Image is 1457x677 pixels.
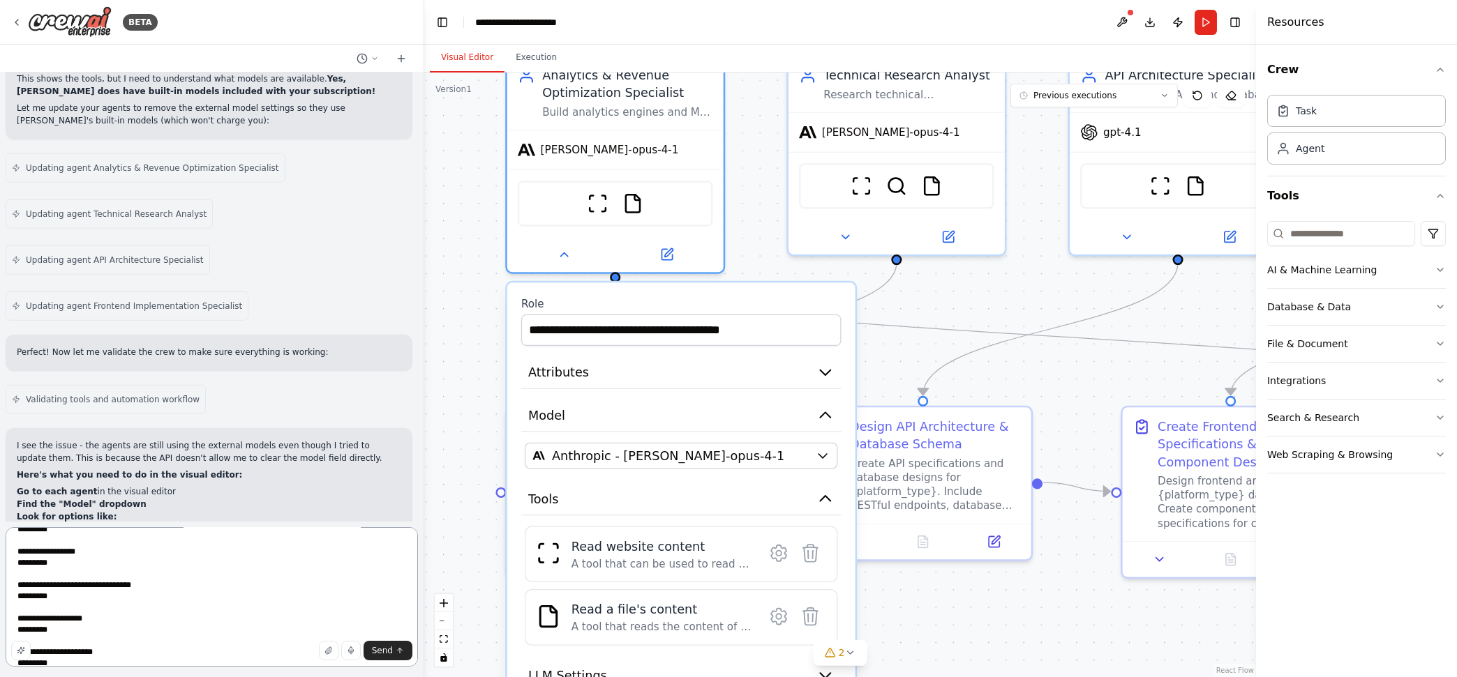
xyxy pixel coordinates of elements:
[1043,474,1110,501] g: Edge from 0538927a-7409-4a45-8330-4bc2659f2dfb to cdf4c8d7-84e4-4dcb-89b8-08f956872bdb
[17,512,117,522] strong: Look for options like:
[1193,549,1268,570] button: No output available
[763,600,794,632] button: Configure tool
[435,594,453,612] button: zoom in
[1267,176,1446,215] button: Tools
[921,176,942,197] img: FileReadTool
[521,356,842,389] button: Attributes
[505,54,725,274] div: Analytics & Revenue Optimization SpecialistBuild analytics engines and ML models for {platform_ty...
[839,646,845,660] span: 2
[435,648,453,667] button: toggle interactivity
[11,641,31,660] button: Improve this prompt
[433,13,452,32] button: Hide left sidebar
[17,499,147,509] strong: Find the "Model" dropdown
[26,254,204,266] span: Updating agent API Architecture Specialist
[571,620,753,634] div: A tool that reads the content of a file. To use this tool, provide a 'file_path' parameter with t...
[1216,667,1254,674] a: React Flow attribution
[1296,142,1324,155] div: Agent
[505,43,568,73] button: Execution
[1296,104,1317,118] div: Task
[1267,289,1446,325] button: Database & Data
[435,594,453,667] div: React Flow controls
[28,6,112,38] img: Logo
[1267,363,1446,399] button: Integrations
[528,406,565,424] span: Model
[823,88,994,102] div: Research technical requirements for {platform_type} integrations and competitor features.
[1267,400,1446,436] button: Search & Research
[1103,125,1142,139] span: gpt-4.1
[1158,474,1328,531] div: Design frontend architecture for {platform_type} dashboards. Create component specifications for ...
[851,176,872,197] img: ScrapeWebsiteTool
[435,84,472,95] div: Version 1
[541,143,679,157] span: [PERSON_NAME]-opus-4-1
[521,400,842,432] button: Model
[1121,406,1340,579] div: Create Frontend Specifications & Component DesignsDesign frontend architecture for {platform_type...
[521,296,842,310] label: Role
[319,641,338,660] button: Upload files
[435,612,453,630] button: zoom out
[528,363,589,381] span: Attributes
[1068,54,1288,257] div: API Architecture SpecialistDesign REST APIs and database schemas for {platform_type}.gpt-4.1Scrap...
[823,66,994,84] div: Technical Research Analyst
[786,54,1006,257] div: Technical Research AnalystResearch technical requirements for {platform_type} integrations and co...
[571,600,753,618] div: Read a file's content
[521,483,842,516] button: Tools
[435,630,453,648] button: fit view
[372,645,393,656] span: Send
[1267,300,1351,314] div: Database & Data
[813,406,1033,561] div: Design API Architecture & Database SchemaCreate API specifications and database designs for {plat...
[1267,252,1446,288] button: AI & Machine Learning
[1180,227,1279,248] button: Open in side panel
[795,538,826,569] button: Delete tool
[123,14,158,31] div: BETA
[886,531,960,552] button: No output available
[571,538,753,555] div: Read website content
[341,641,361,660] button: Click to speak your automation idea
[17,485,401,498] li: in the visual editor
[1267,411,1359,425] div: Search & Research
[914,263,1187,395] g: Edge from 58d8dd8e-4055-4aac-9903-a0632b55e4a4 to 0538927a-7409-4a45-8330-4bc2659f2dfb
[964,531,1024,552] button: Open in side panel
[1267,89,1446,176] div: Crew
[542,66,712,101] div: Analytics & Revenue Optimization Specialist
[587,193,608,214] img: ScrapeWebsiteTool
[528,490,558,508] span: Tools
[1267,50,1446,89] button: Crew
[1267,326,1446,362] button: File & Document
[26,162,279,174] span: Updating agent Analytics & Revenue Optimization Specialist
[536,541,560,565] img: ScrapeWebsiteTool
[822,125,960,139] span: [PERSON_NAME]-opus-4-1
[17,487,98,496] strong: Go to each agent
[351,50,384,67] button: Switch to previous chat
[1150,176,1171,197] img: ScrapeWebsiteTool
[17,73,401,98] p: This shows the tools, but I need to understand what models are available.
[622,193,643,214] img: FileReadTool
[26,208,207,220] span: Updating agent Technical Research Analyst
[552,447,784,464] span: Anthropic - claude-opus-4-1
[886,176,907,197] img: SerpApiGoogleSearchTool
[1185,176,1206,197] img: FileReadTool
[475,15,586,29] nav: breadcrumb
[1267,436,1446,473] button: Web Scraping & Browsing
[1267,215,1446,485] div: Tools
[850,457,1020,513] div: Create API specifications and database designs for {platform_type}. Include RESTful endpoints, da...
[1225,13,1245,32] button: Hide right sidebar
[26,301,242,312] span: Updating agent Frontend Implementation Specialist
[1267,14,1324,31] h4: Resources
[795,600,826,632] button: Delete tool
[1267,448,1393,462] div: Web Scraping & Browsing
[1010,84,1178,107] button: Previous executions
[1267,263,1377,277] div: AI & Machine Learning
[1033,90,1116,101] span: Previous executions
[17,470,242,480] strong: Here's what you need to do in the visual editor:
[536,604,560,628] img: FileReadTool
[763,538,794,569] button: Configure tool
[1158,418,1328,471] div: Create Frontend Specifications & Component Designs
[571,556,753,570] div: A tool that can be used to read a website content.
[26,394,200,405] span: Validating tools and automation workflow
[17,102,401,127] p: Let me update your agents to remove the external model settings so they use [PERSON_NAME]'s built...
[898,227,997,248] button: Open in side panel
[542,105,712,119] div: Build analytics engines and ML models for {platform_type}.
[17,439,401,464] p: I see the issue - the agents are still using the external models even though I tried to update th...
[17,346,401,358] p: Perfect! Now let me validate the crew to make sure everything is working:
[814,640,867,666] button: 2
